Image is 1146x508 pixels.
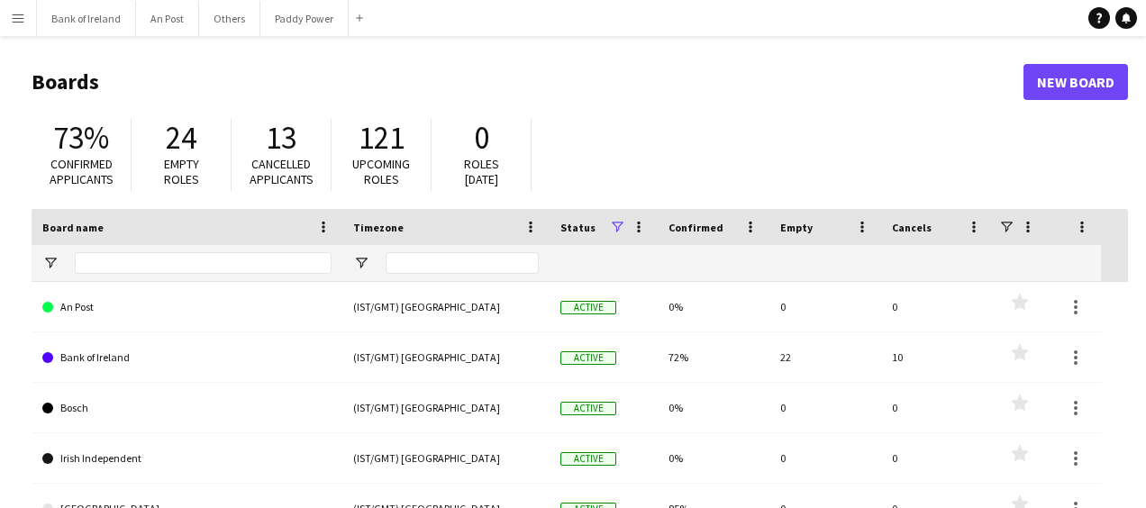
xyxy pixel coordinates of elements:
a: Irish Independent [42,433,332,484]
span: Roles [DATE] [464,156,499,187]
button: Paddy Power [260,1,349,36]
div: 22 [769,332,881,382]
div: (IST/GMT) [GEOGRAPHIC_DATA] [342,282,550,331]
input: Timezone Filter Input [386,252,539,274]
input: Board name Filter Input [75,252,332,274]
span: 13 [266,118,296,158]
div: 0 [881,282,993,331]
div: 72% [658,332,769,382]
span: 73% [53,118,109,158]
span: 121 [359,118,405,158]
a: Bosch [42,383,332,433]
span: Confirmed [668,221,723,234]
span: Active [560,301,616,314]
button: Bank of Ireland [37,1,136,36]
span: Empty [780,221,813,234]
a: Bank of Ireland [42,332,332,383]
span: 0 [474,118,489,158]
span: Timezone [353,221,404,234]
span: Active [560,452,616,466]
div: 0 [769,383,881,432]
div: (IST/GMT) [GEOGRAPHIC_DATA] [342,433,550,483]
button: Others [199,1,260,36]
span: Active [560,351,616,365]
span: 24 [166,118,196,158]
span: Status [560,221,596,234]
div: 0% [658,433,769,483]
button: Open Filter Menu [42,255,59,271]
span: Empty roles [164,156,199,187]
div: 10 [881,332,993,382]
a: New Board [1023,64,1128,100]
div: 0 [881,433,993,483]
span: Active [560,402,616,415]
div: 0 [769,433,881,483]
a: An Post [42,282,332,332]
button: An Post [136,1,199,36]
div: 0 [881,383,993,432]
h1: Boards [32,68,1023,95]
span: Board name [42,221,104,234]
div: (IST/GMT) [GEOGRAPHIC_DATA] [342,383,550,432]
div: (IST/GMT) [GEOGRAPHIC_DATA] [342,332,550,382]
div: 0% [658,383,769,432]
span: Upcoming roles [352,156,410,187]
span: Cancels [892,221,932,234]
div: 0 [769,282,881,331]
div: 0% [658,282,769,331]
span: Cancelled applicants [250,156,314,187]
span: Confirmed applicants [50,156,114,187]
button: Open Filter Menu [353,255,369,271]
